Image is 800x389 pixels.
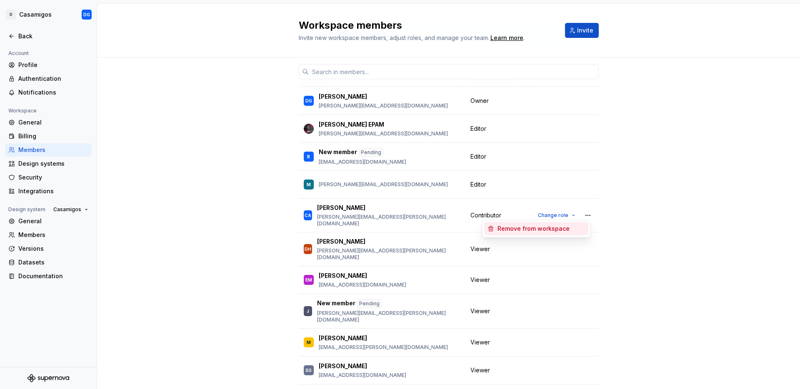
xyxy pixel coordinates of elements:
[317,204,365,212] p: [PERSON_NAME]
[319,344,448,351] p: [EMAIL_ADDRESS][PERSON_NAME][DOMAIN_NAME]
[18,244,88,253] div: Versions
[5,143,92,157] a: Members
[319,181,448,188] p: [PERSON_NAME][EMAIL_ADDRESS][DOMAIN_NAME]
[19,10,52,19] div: Casamigos
[470,338,490,347] span: Viewer
[538,339,568,346] span: Change role
[18,118,88,127] div: General
[2,5,95,24] button: DCasamigosDG
[565,23,599,38] button: Invite
[5,256,92,269] a: Datasets
[534,179,579,190] button: Change role
[538,153,568,160] span: Change role
[305,97,312,105] div: DG
[534,305,579,317] button: Change role
[5,214,92,228] a: General
[307,338,311,347] div: M
[470,152,486,161] span: Editor
[577,26,593,35] span: Invite
[304,124,314,134] img: Bence Daroczi EPAM
[534,364,579,376] button: Change role
[470,366,490,374] span: Viewer
[470,245,490,253] span: Viewer
[534,151,579,162] button: Change role
[534,274,579,286] button: Change role
[534,243,579,255] button: Change role
[319,92,367,101] p: [PERSON_NAME]
[307,152,310,161] div: B
[359,148,383,157] div: Pending
[534,337,579,348] button: Change role
[319,148,357,157] p: New member
[497,224,570,233] div: Remove from workspace
[470,307,490,315] span: Viewer
[18,272,88,280] div: Documentation
[18,75,88,83] div: Authentication
[18,132,88,140] div: Billing
[319,102,448,109] p: [PERSON_NAME][EMAIL_ADDRESS][DOMAIN_NAME]
[5,106,40,116] div: Workspace
[538,125,568,132] span: Change role
[27,374,69,382] svg: Supernova Logo
[538,367,568,374] span: Change role
[18,160,88,168] div: Design systems
[5,185,92,198] a: Integrations
[305,276,312,284] div: EM
[538,308,568,314] span: Change role
[5,171,92,184] a: Security
[5,48,32,58] div: Account
[305,366,312,374] div: SG
[18,187,88,195] div: Integrations
[5,228,92,242] a: Members
[470,180,486,189] span: Editor
[18,231,88,239] div: Members
[470,276,490,284] span: Viewer
[317,214,460,227] p: [PERSON_NAME][EMAIL_ADDRESS][PERSON_NAME][DOMAIN_NAME]
[305,211,311,219] div: CA
[489,35,525,41] span: .
[307,180,311,189] div: M
[18,32,88,40] div: Back
[5,30,92,43] a: Back
[5,86,92,99] a: Notifications
[317,299,355,308] p: New member
[317,237,365,246] p: [PERSON_NAME]
[18,146,88,154] div: Members
[5,157,92,170] a: Design systems
[6,10,16,20] div: D
[319,334,367,342] p: [PERSON_NAME]
[319,120,384,129] p: [PERSON_NAME] EPAM
[5,58,92,72] a: Profile
[83,11,90,18] div: DG
[5,204,49,214] div: Design system
[319,272,367,280] p: [PERSON_NAME]
[299,34,489,41] span: Invite new workspace members, adjust roles, and manage your team.
[317,310,460,323] p: [PERSON_NAME][EMAIL_ADDRESS][PERSON_NAME][DOMAIN_NAME]
[305,245,311,253] div: DH
[538,212,568,219] span: Change role
[538,246,568,252] span: Change role
[18,61,88,69] div: Profile
[534,209,579,221] button: Change role
[299,19,555,32] h2: Workspace members
[470,97,489,105] span: Owner
[5,130,92,143] a: Billing
[53,206,81,213] span: Casamigos
[18,217,88,225] div: General
[482,220,590,237] div: Suggestions
[18,258,88,267] div: Datasets
[490,34,523,42] a: Learn more
[309,64,599,79] input: Search in members...
[319,362,367,370] p: [PERSON_NAME]
[319,282,406,288] p: [EMAIL_ADDRESS][DOMAIN_NAME]
[538,181,568,188] span: Change role
[470,125,486,133] span: Editor
[319,159,406,165] p: [EMAIL_ADDRESS][DOMAIN_NAME]
[5,242,92,255] a: Versions
[5,72,92,85] a: Authentication
[5,269,92,283] a: Documentation
[470,211,501,219] span: Contributor
[319,130,448,137] p: [PERSON_NAME][EMAIL_ADDRESS][DOMAIN_NAME]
